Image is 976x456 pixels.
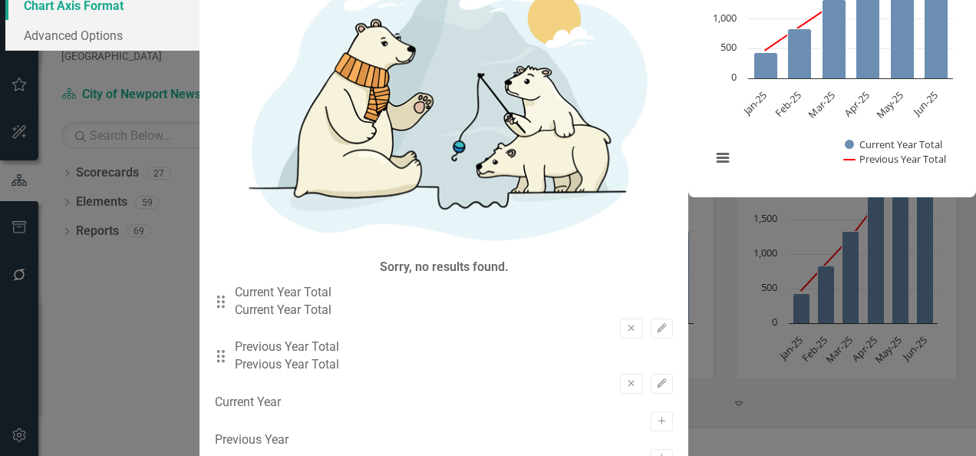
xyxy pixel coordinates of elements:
[235,302,331,319] div: Current Year Total
[235,284,331,302] div: Current Year Total
[772,88,803,120] text: Feb-25
[845,137,943,151] button: Show Current Year Total
[731,70,737,84] text: 0
[380,259,509,276] div: Sorry, no results found.
[215,431,289,449] div: Previous Year
[712,147,734,169] button: View chart menu, Chart
[5,20,199,51] a: Advanced Options
[215,394,281,411] div: Current Year
[235,339,339,356] div: Previous Year Total
[844,152,947,166] button: Show Previous Year Total
[720,40,737,54] text: 500
[713,11,737,25] text: 1,000
[754,53,778,79] path: Jan-25, 432. Current Year Total.
[235,356,339,374] div: Previous Year Total
[873,88,906,121] text: May-25
[805,88,837,121] text: Mar-25
[788,29,812,79] path: Feb-25, 832. Current Year Total.
[909,88,940,119] text: Jun-25
[739,88,770,119] text: Jan-25
[841,88,872,119] text: Apr-25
